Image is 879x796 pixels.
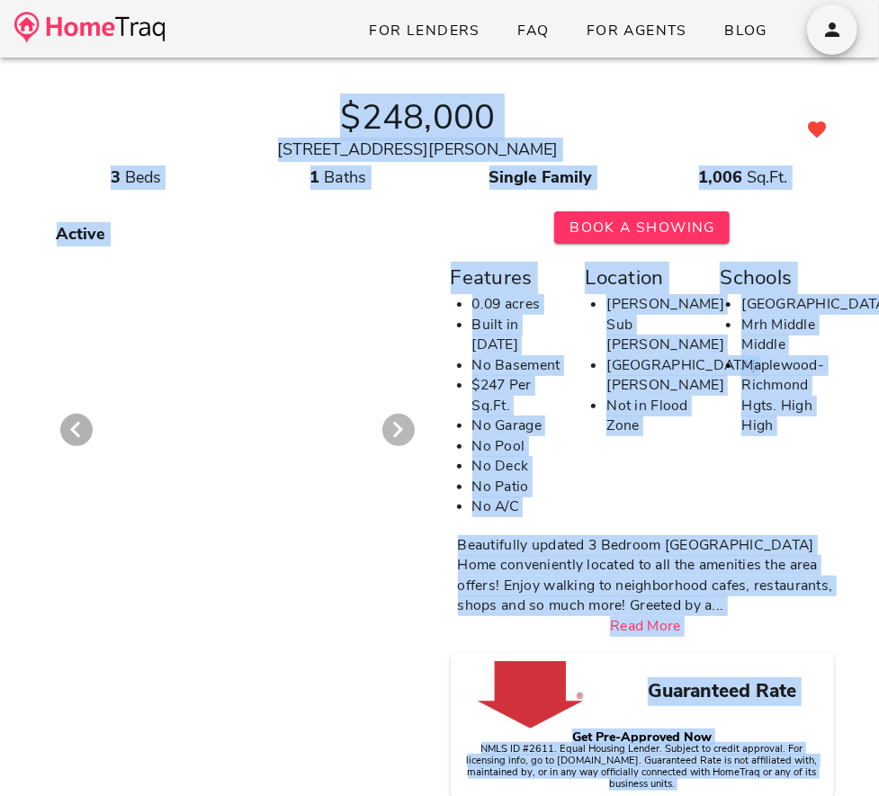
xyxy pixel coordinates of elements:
[569,218,715,237] span: Book A Showing
[14,12,165,43] img: desktop-logo.34a1112.png
[572,729,712,746] strong: Get Pre-Approved Now
[472,416,564,436] li: No Garage
[621,677,823,706] h3: Guaranteed Rate
[554,211,730,244] button: Book A Showing
[111,166,121,188] strong: 3
[46,138,791,162] div: [STREET_ADDRESS][PERSON_NAME]
[709,14,782,47] a: Blog
[451,262,564,294] div: Features
[472,315,564,355] li: Built in [DATE]
[60,414,93,446] button: Previous visual
[741,315,833,355] li: Mrh Middle Middle
[723,21,767,40] span: Blog
[489,166,593,188] strong: Single Family
[57,223,106,245] strong: Active
[472,355,564,376] li: No Basement
[585,262,698,294] div: Location
[310,166,320,188] strong: 1
[125,166,161,188] span: Beds
[720,262,833,294] div: Schools
[699,166,743,188] strong: 1,006
[789,710,879,796] iframe: Chat Widget
[382,414,415,446] button: Next visual
[472,294,564,315] li: 0.09 acres
[472,496,564,517] li: No A/C
[472,436,564,457] li: No Pool
[741,294,833,315] li: [GEOGRAPHIC_DATA]
[516,21,550,40] span: FAQ
[325,166,367,188] span: Baths
[606,294,698,355] li: [PERSON_NAME] Sub [PERSON_NAME]
[586,21,687,40] span: For Agents
[340,94,495,141] strong: $248,000
[571,14,702,47] a: For Agents
[610,616,681,636] a: Read More
[472,477,564,497] li: No Patio
[502,14,564,47] a: FAQ
[472,456,564,477] li: No Deck
[606,396,698,436] li: Not in Flood Zone
[354,14,495,47] a: For Lenders
[748,166,788,188] span: Sq.Ft.
[741,355,833,436] li: Maplewood-Richmond Hgts. High High
[458,535,834,616] div: Beautifully updated 3 Bedroom [GEOGRAPHIC_DATA] Home conveniently located to all the amenities th...
[606,355,698,396] li: [GEOGRAPHIC_DATA][PERSON_NAME]
[472,375,564,416] li: $247 Per Sq.Ft.
[368,21,480,40] span: For Lenders
[467,742,818,791] small: NMLS ID #2611. Equal Housing Lender. Subject to credit approval. For licensing info, go to [DOMAI...
[713,595,724,615] span: ...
